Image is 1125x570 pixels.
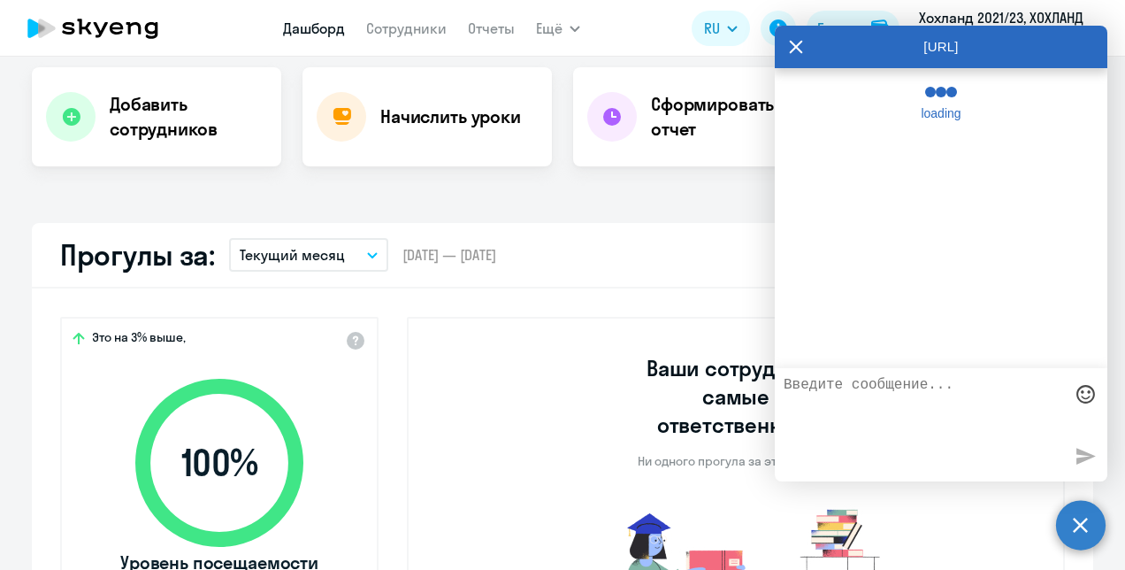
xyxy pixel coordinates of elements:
div: Баланс [817,18,864,39]
h4: Начислить уроки [380,104,521,129]
span: RU [704,18,720,39]
img: balance [871,19,889,37]
h2: Прогулы за: [60,237,215,273]
a: Дашборд [283,19,345,37]
h4: Добавить сотрудников [110,92,267,142]
button: Хохланд 2021/23, ХОХЛАНД РУССЛАНД, ООО [910,7,1110,50]
h4: Сформировать отчет [651,92,808,142]
span: Это на 3% выше, [92,329,186,350]
span: [DATE] — [DATE] [402,245,496,265]
p: Хохланд 2021/23, ХОХЛАНД РУССЛАНД, ООО [919,7,1083,50]
p: Ни одного прогула за этот период [638,453,835,469]
button: Текущий месяц [229,238,388,272]
button: Ещё [536,11,580,46]
span: Ещё [536,18,562,39]
a: Сотрудники [366,19,447,37]
button: Балансbalance [807,11,899,46]
button: RU [692,11,750,46]
label: Лимит 10 файлов [1072,412,1098,438]
span: 100 % [118,442,321,484]
p: Текущий месяц [240,244,345,266]
span: loading [910,106,972,120]
a: Отчеты [468,19,515,37]
h3: Ваши сотрудники самые ответственные! [623,354,850,439]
